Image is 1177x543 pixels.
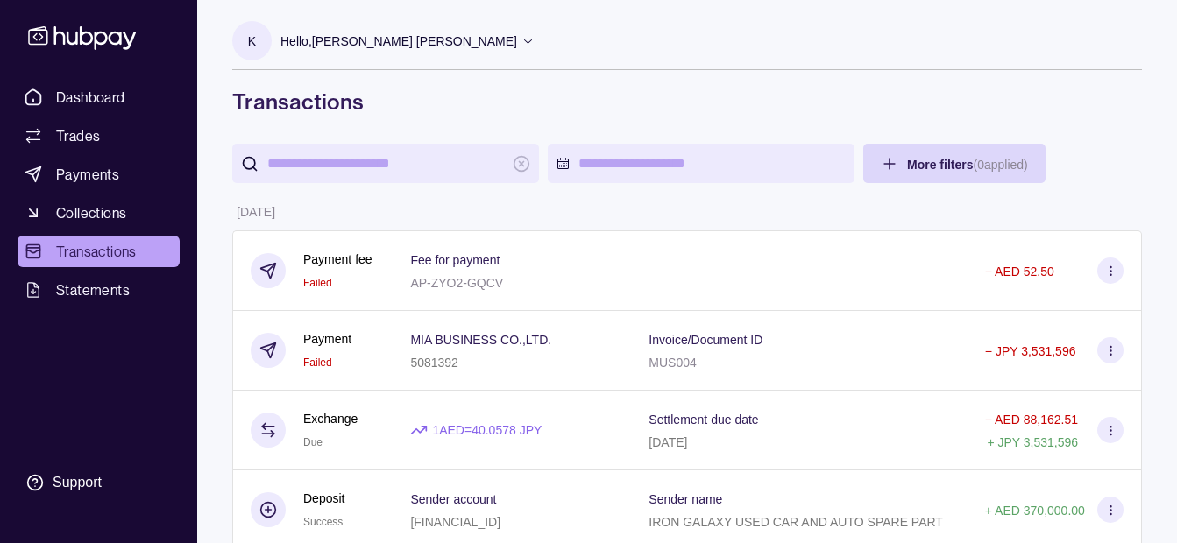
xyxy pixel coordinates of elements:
p: Hello, [PERSON_NAME] [PERSON_NAME] [280,32,517,51]
p: [DATE] [649,435,687,449]
a: Collections [18,197,180,229]
p: − AED 52.50 [985,264,1054,279]
p: MIA BUSINESS CO.,LTD. [410,333,551,347]
p: Payment fee [303,250,372,269]
p: Invoice/Document ID [649,333,762,347]
span: More filters [907,158,1028,172]
a: Support [18,464,180,501]
p: IRON GALAXY USED CAR AND AUTO SPARE PART [649,515,943,529]
p: AP-ZYO2-GQCV [410,276,503,290]
span: Success [303,516,343,528]
span: Failed [303,356,332,369]
p: 1 AED = 40.0578 JPY [432,420,542,440]
p: − JPY 3,531,596 [985,344,1076,358]
p: 5081392 [410,356,458,370]
a: Transactions [18,236,180,267]
p: MUS004 [649,356,696,370]
p: + JPY 3,531,596 [987,435,1078,449]
span: Due [303,436,323,448]
p: [DATE] [237,205,275,219]
span: Transactions [56,241,137,262]
input: search [267,144,504,183]
p: Exchange [303,409,358,428]
p: Deposit [303,489,344,508]
a: Statements [18,274,180,306]
span: Failed [303,277,332,289]
p: Settlement due date [649,413,758,427]
span: Payments [56,164,119,185]
p: ( 0 applied) [973,158,1027,172]
h1: Transactions [232,88,1142,116]
span: Trades [56,125,100,146]
p: − AED 88,162.51 [985,413,1078,427]
a: Payments [18,159,180,190]
p: Fee for payment [410,253,500,267]
p: + AED 370,000.00 [985,504,1085,518]
p: Sender name [649,492,722,506]
span: Statements [56,279,130,300]
a: Dashboard [18,81,180,113]
a: Trades [18,120,180,152]
p: Payment [303,329,351,349]
button: More filters(0applied) [863,144,1046,183]
div: Support [53,473,102,492]
span: Collections [56,202,126,223]
p: Sender account [410,492,496,506]
span: Dashboard [56,87,125,108]
p: [FINANCIAL_ID] [410,515,500,529]
p: K [248,32,256,51]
